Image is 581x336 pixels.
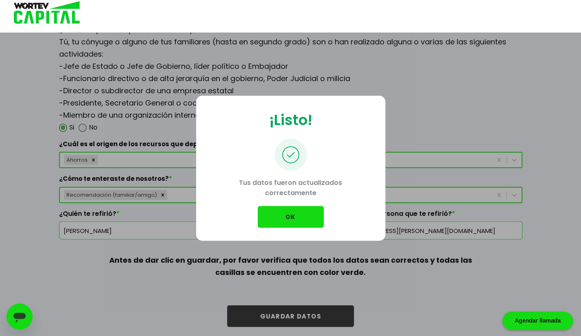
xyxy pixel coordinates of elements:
div: Agendar llamada [502,312,573,330]
img: palomita [274,138,307,171]
iframe: Botón para iniciar la ventana de mensajería [7,303,33,329]
p: ¡Listo! [269,109,312,131]
p: Tus datos fueron actualizados correctamente [209,171,372,206]
button: OK [258,206,324,228]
